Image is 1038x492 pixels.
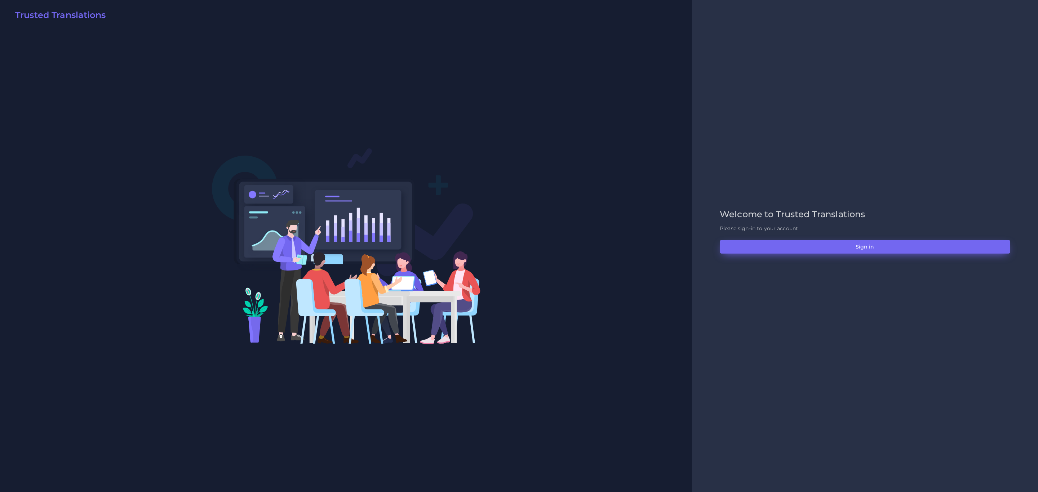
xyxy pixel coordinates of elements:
p: Please sign-in to your account [720,225,1010,232]
img: Login V2 [212,148,481,345]
h2: Welcome to Trusted Translations [720,209,1010,220]
h2: Trusted Translations [15,10,106,21]
button: Sign in [720,240,1010,254]
a: Trusted Translations [10,10,106,23]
